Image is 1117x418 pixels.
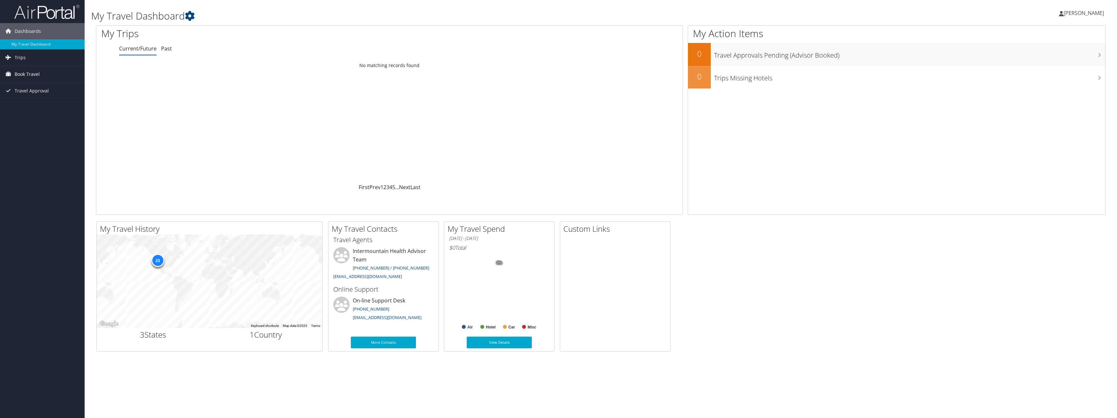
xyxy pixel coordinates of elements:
[91,9,771,23] h1: My Travel Dashboard
[714,70,1105,83] h3: Trips Missing Hotels
[353,314,421,320] a: [EMAIL_ADDRESS][DOMAIN_NAME]
[330,247,437,282] li: Intermountain Health Advisor Team
[283,324,307,327] span: Map data ©2025
[395,184,399,191] span: …
[688,27,1105,40] h1: My Action Items
[214,329,318,340] h2: Country
[333,285,434,294] h3: Online Support
[380,184,383,191] a: 1
[15,23,41,39] span: Dashboards
[508,325,515,329] text: Car
[15,83,49,99] span: Travel Approval
[449,244,549,251] h6: Total
[14,4,79,20] img: airportal-logo.png
[486,325,496,329] text: Hotel
[410,184,421,191] a: Last
[353,306,389,312] a: [PHONE_NUMBER]
[161,45,172,52] a: Past
[330,297,437,323] li: On-line Support Desk
[389,184,392,191] a: 4
[96,60,683,71] td: No matching records found
[98,320,120,328] img: Google
[15,49,26,66] span: Trips
[497,261,502,265] tspan: 0%
[399,184,410,191] a: Next
[1059,3,1110,23] a: [PERSON_NAME]
[467,337,532,348] a: View Details
[15,66,40,82] span: Book Travel
[250,329,254,340] span: 1
[688,71,711,82] h2: 0
[351,337,416,348] a: More Contacts
[101,27,434,40] h1: My Trips
[102,329,205,340] h2: States
[563,223,670,234] h2: Custom Links
[688,48,711,59] h2: 0
[392,184,395,191] a: 5
[449,244,455,251] span: $0
[151,254,164,267] div: 23
[449,235,549,242] h6: [DATE] - [DATE]
[311,324,320,327] a: Terms (opens in new tab)
[359,184,369,191] a: First
[369,184,380,191] a: Prev
[448,223,554,234] h2: My Travel Spend
[528,325,536,329] text: Misc
[353,265,429,271] a: [PHONE_NUMBER] / [PHONE_NUMBER]
[688,43,1105,66] a: 0Travel Approvals Pending (Advisor Booked)
[383,184,386,191] a: 2
[714,48,1105,60] h3: Travel Approvals Pending (Advisor Booked)
[140,329,145,340] span: 3
[467,325,473,329] text: Air
[386,184,389,191] a: 3
[98,320,120,328] a: Open this area in Google Maps (opens a new window)
[251,324,279,328] button: Keyboard shortcuts
[332,223,438,234] h2: My Travel Contacts
[119,45,157,52] a: Current/Future
[333,273,402,279] a: [EMAIL_ADDRESS][DOMAIN_NAME]
[333,235,434,244] h3: Travel Agents
[1064,9,1104,17] span: [PERSON_NAME]
[688,66,1105,89] a: 0Trips Missing Hotels
[100,223,322,234] h2: My Travel History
